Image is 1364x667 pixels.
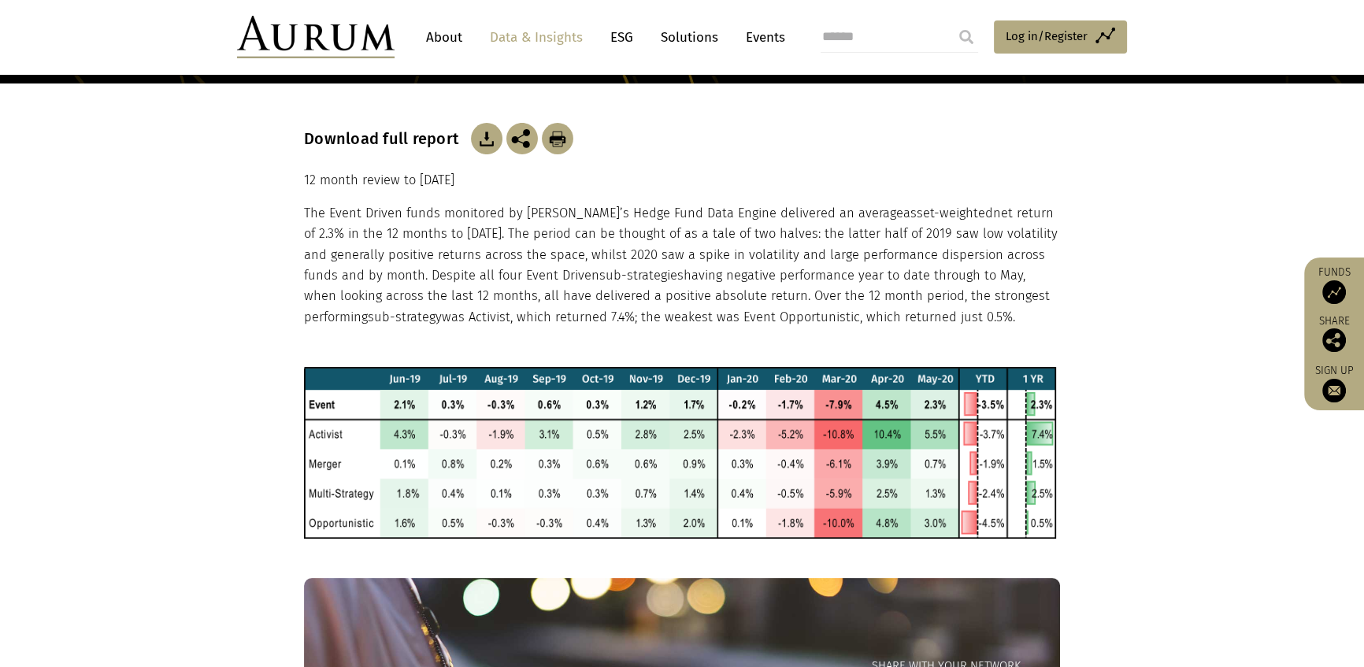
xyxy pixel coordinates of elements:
img: Aurum [237,16,395,58]
p: 12 month review to [DATE] [304,170,1060,191]
input: Submit [951,21,982,53]
h3: Download full report [304,129,467,148]
a: Solutions [653,23,726,52]
img: Download Article [542,123,573,154]
img: Download Article [471,123,502,154]
span: sub-strategies [599,268,684,283]
a: ESG [602,23,641,52]
img: Share this post [506,123,538,154]
img: Access Funds [1322,280,1346,304]
span: Log in/Register [1006,27,1088,46]
a: Data & Insights [482,23,591,52]
div: Share [1312,316,1356,352]
span: sub-strategy [368,309,442,324]
a: Log in/Register [994,20,1127,54]
p: The Event Driven funds monitored by [PERSON_NAME]’s Hedge Fund Data Engine delivered an average n... [304,203,1060,328]
a: Funds [1312,265,1356,304]
img: Share this post [1322,328,1346,352]
img: Sign up to our newsletter [1322,379,1346,402]
a: Events [738,23,785,52]
a: Sign up [1312,364,1356,402]
a: About [418,23,470,52]
span: asset-weighted [903,206,993,220]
